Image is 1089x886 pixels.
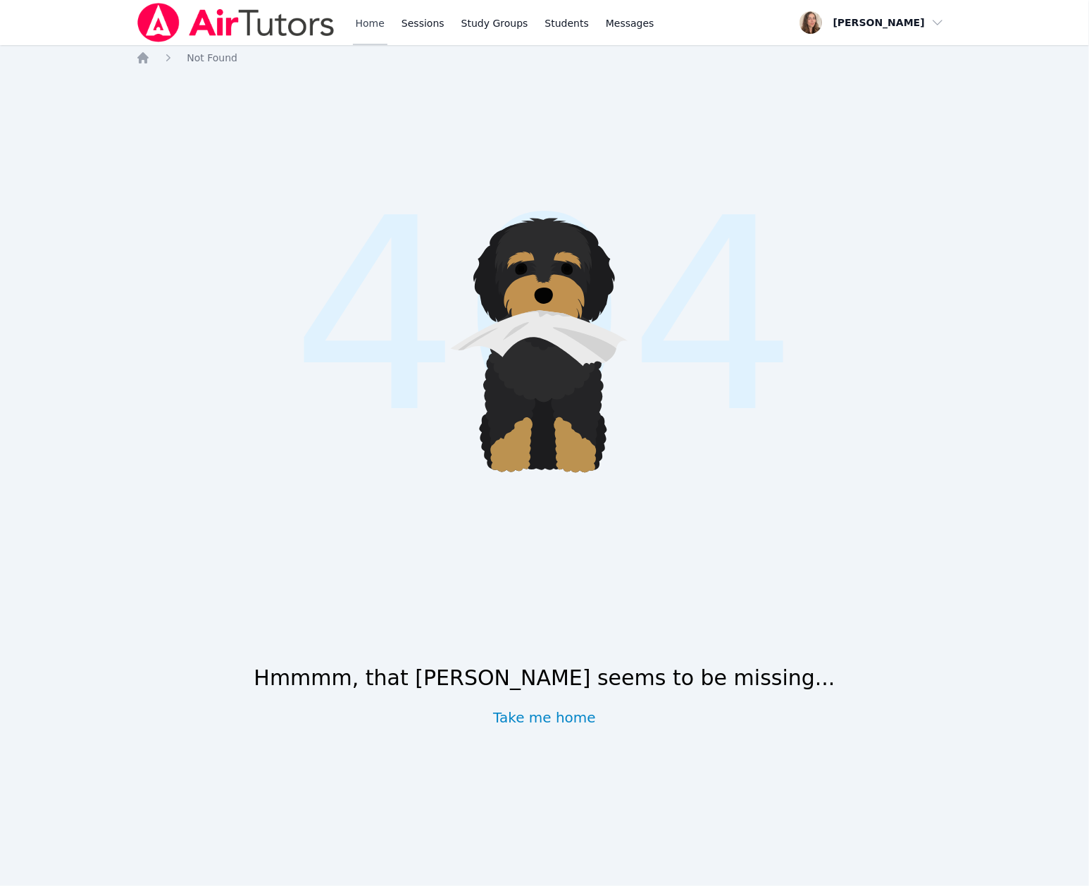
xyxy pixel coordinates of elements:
[136,51,953,65] nav: Breadcrumb
[187,52,237,63] span: Not Found
[187,51,237,65] a: Not Found
[136,3,335,42] img: Air Tutors
[291,117,798,516] span: 404
[606,16,654,30] span: Messages
[493,708,596,727] a: Take me home
[254,665,835,691] h1: Hmmmm, that [PERSON_NAME] seems to be missing...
